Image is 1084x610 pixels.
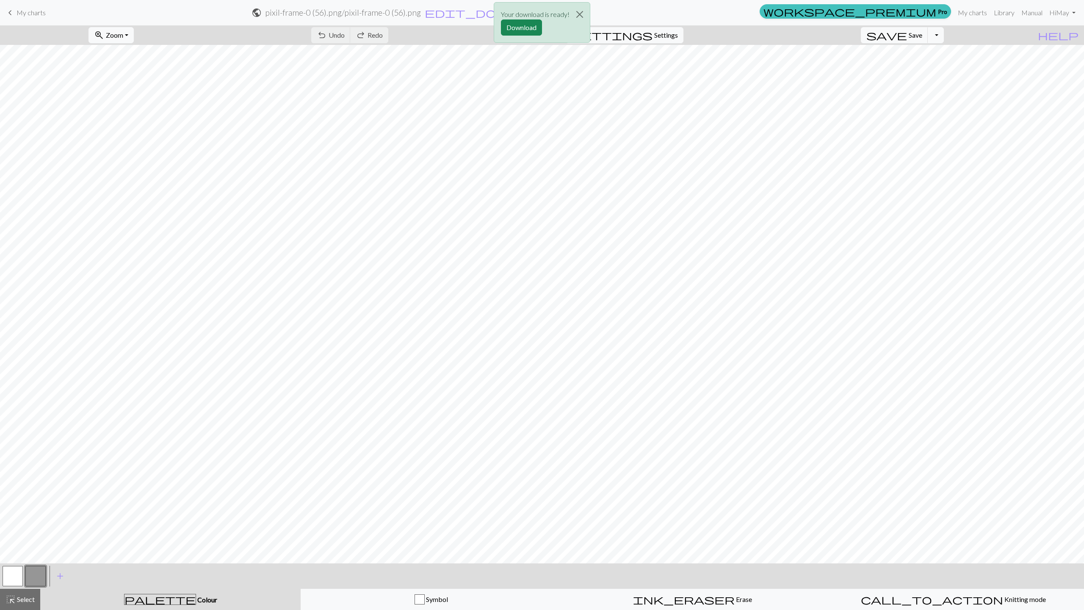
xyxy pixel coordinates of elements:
[633,593,735,605] span: ink_eraser
[861,593,1003,605] span: call_to_action
[55,570,65,582] span: add
[1003,595,1046,603] span: Knitting mode
[16,595,35,603] span: Select
[735,595,752,603] span: Erase
[124,593,196,605] span: palette
[425,595,448,603] span: Symbol
[40,589,301,610] button: Colour
[6,593,16,605] span: highlight_alt
[301,589,562,610] button: Symbol
[501,9,570,19] p: Your download is ready!
[823,589,1084,610] button: Knitting mode
[501,19,542,36] button: Download
[196,596,217,604] span: Colour
[562,589,823,610] button: Erase
[570,3,590,26] button: Close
